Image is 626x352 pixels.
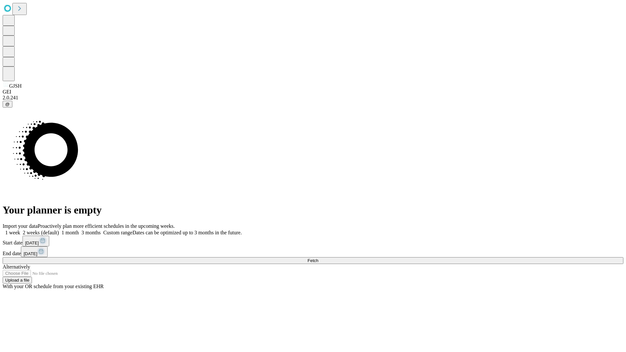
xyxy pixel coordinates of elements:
span: [DATE] [23,251,37,256]
button: Upload a file [3,277,32,284]
button: [DATE] [21,246,48,257]
span: Fetch [307,258,318,263]
div: GEI [3,89,623,95]
span: Proactively plan more efficient schedules in the upcoming weeks. [38,223,175,229]
button: [DATE] [22,236,49,246]
span: With your OR schedule from your existing EHR [3,284,104,289]
span: @ [5,102,10,107]
span: Dates can be optimized up to 3 months in the future. [132,230,242,235]
span: GJSH [9,83,22,89]
div: 2.0.241 [3,95,623,101]
button: Fetch [3,257,623,264]
span: 3 months [82,230,101,235]
span: 1 week [5,230,20,235]
span: Alternatively [3,264,30,270]
span: [DATE] [25,241,39,245]
button: @ [3,101,12,108]
span: 2 weeks (default) [23,230,59,235]
span: Import your data [3,223,38,229]
span: Custom range [103,230,132,235]
div: End date [3,246,623,257]
div: Start date [3,236,623,246]
h1: Your planner is empty [3,204,623,216]
span: 1 month [62,230,79,235]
